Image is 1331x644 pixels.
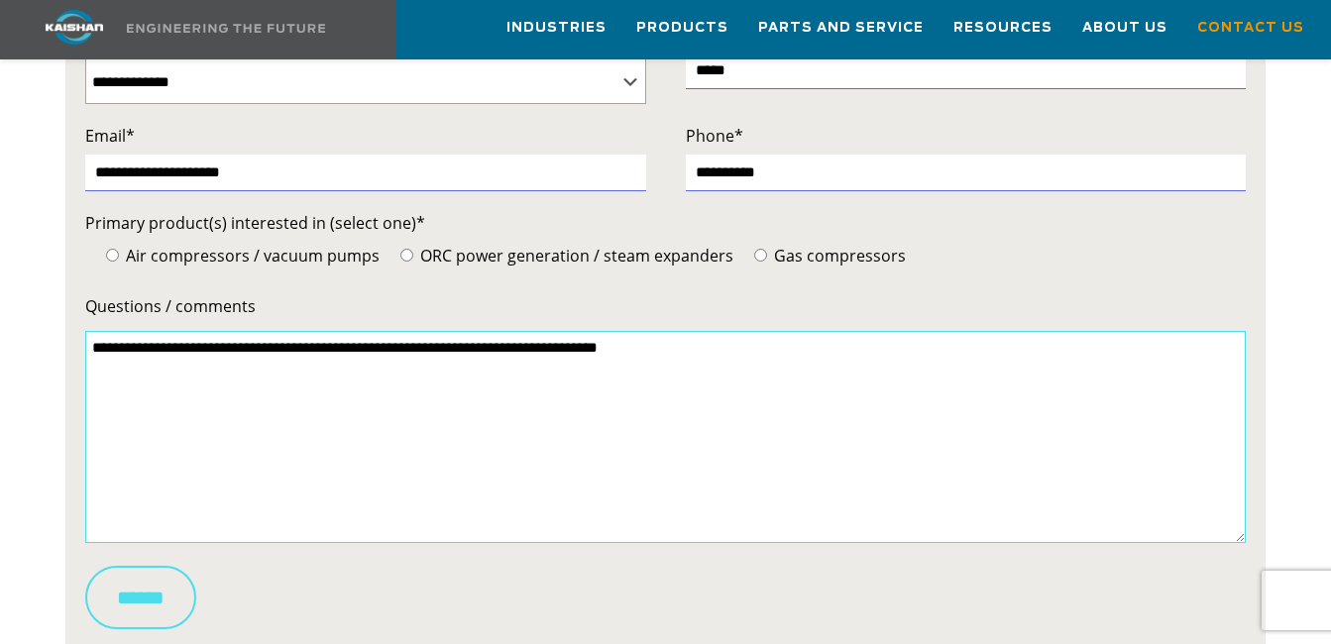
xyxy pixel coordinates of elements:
[1197,1,1304,54] a: Contact Us
[953,1,1053,54] a: Resources
[636,1,728,54] a: Products
[754,249,767,262] input: Gas compressors
[1197,17,1304,40] span: Contact Us
[127,24,325,33] img: Engineering the future
[506,1,607,54] a: Industries
[1082,1,1167,54] a: About Us
[1082,17,1167,40] span: About Us
[400,249,413,262] input: ORC power generation / steam expanders
[416,245,733,267] span: ORC power generation / steam expanders
[506,17,607,40] span: Industries
[122,245,380,267] span: Air compressors / vacuum pumps
[686,122,1247,150] label: Phone*
[106,249,119,262] input: Air compressors / vacuum pumps
[758,17,924,40] span: Parts and Service
[770,245,906,267] span: Gas compressors
[85,122,646,150] label: Email*
[636,17,728,40] span: Products
[85,292,1247,320] label: Questions / comments
[758,1,924,54] a: Parts and Service
[953,17,1053,40] span: Resources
